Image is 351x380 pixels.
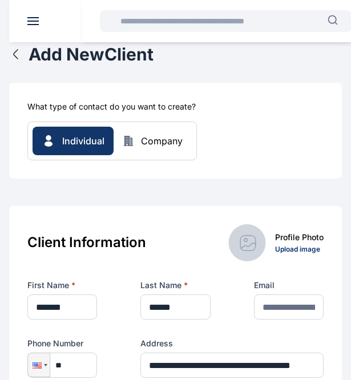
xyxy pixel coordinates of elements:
[27,233,146,252] h3: Client Information
[140,338,324,349] label: Address
[27,280,97,291] label: First Name
[29,44,154,64] h1: Add New Client
[114,134,192,148] button: Company
[27,101,196,112] h5: What type of contact do you want to create?
[141,134,183,148] div: Company
[62,134,104,148] span: Individual
[140,280,210,291] label: Last Name
[275,245,320,253] a: Upload image
[9,44,154,64] button: Add NewClient
[28,353,50,377] div: United States: + 1
[27,338,97,349] label: Phone Number
[275,232,324,243] div: Profile Photo
[33,127,114,155] button: Individual
[254,280,324,291] label: Email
